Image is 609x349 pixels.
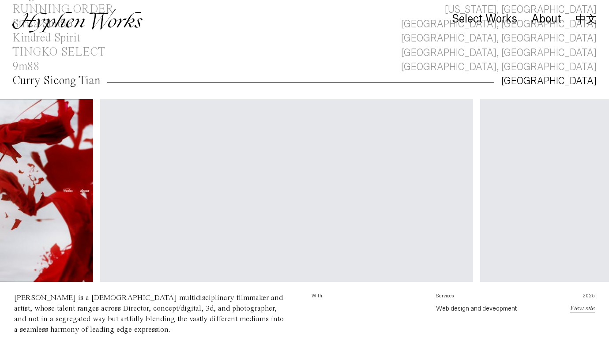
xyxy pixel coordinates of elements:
div: [PERSON_NAME] is a [DEMOGRAPHIC_DATA] multidisciplinary filmmaker and artist, whose talent ranges... [14,294,284,334]
div: [GEOGRAPHIC_DATA], [GEOGRAPHIC_DATA] [401,46,597,60]
p: With [312,293,422,303]
p: Web design and deveopment [436,303,546,314]
div: Curry Sicong Tian [12,75,100,87]
a: Select Works [452,15,517,24]
div: About [531,13,561,25]
div: Select Works [452,13,517,25]
a: 中文 [575,14,597,24]
div: [GEOGRAPHIC_DATA], [GEOGRAPHIC_DATA] [401,60,597,74]
a: View site [570,305,595,312]
div: [GEOGRAPHIC_DATA] [501,74,597,88]
video: Your browser does not support the video tag. [100,99,473,285]
div: 9m88 [12,61,40,73]
div: TINGKO SELECT [12,46,105,58]
p: 2025 [561,293,595,303]
a: About [531,15,561,24]
img: Hyphen Works [12,9,143,33]
p: Services [436,293,546,303]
